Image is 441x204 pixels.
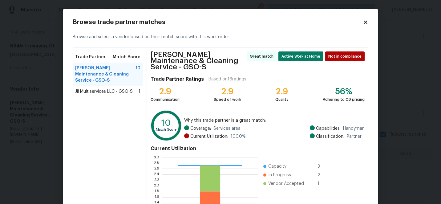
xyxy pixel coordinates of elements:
[139,88,140,95] span: 1
[323,96,365,103] div: Adhering to OD pricing
[154,167,159,170] text: 2.6
[275,88,289,95] div: 2.9
[268,181,304,187] span: Vendor Accepted
[154,178,159,182] text: 2.2
[214,88,241,95] div: 2.9
[208,76,246,82] div: Based on 16 ratings
[156,128,176,131] text: Match Score
[154,184,159,188] text: 2.0
[154,173,159,176] text: 2.4
[154,190,159,194] text: 1.8
[268,163,286,169] span: Capacity
[75,65,136,84] span: [PERSON_NAME] Maintenance & Cleaning Service - GSO-S
[323,88,365,95] div: 56%
[204,76,208,82] div: |
[250,53,276,59] span: Great match
[151,145,365,152] h4: Current Utilization
[151,76,204,82] h4: Trade Partner Ratings
[316,133,344,140] span: Classification:
[316,125,341,132] span: Capabilities:
[75,54,106,60] span: Trade Partner
[154,161,159,165] text: 2.8
[328,53,364,59] span: Not in compliance
[151,96,180,103] div: Communication
[214,96,241,103] div: Speed of work
[151,88,180,95] div: 2.9
[190,133,228,140] span: Current Utilization:
[231,133,246,140] span: 100.0 %
[190,125,211,132] span: Coverage:
[281,53,323,59] span: Active Work at Home
[161,119,171,127] text: 10
[155,195,159,199] text: 1.6
[73,27,368,48] div: Browse and select a vendor based on their match score with this work order.
[136,65,140,84] span: 10
[318,181,327,187] span: 1
[73,19,363,25] h2: Browse trade partner matches
[184,117,365,124] span: Why this trade partner is a great match:
[113,54,140,60] span: Match Score
[213,125,241,132] span: Services area
[75,88,133,95] span: Jil Multiservices LLC - GSO-S
[151,51,245,70] span: [PERSON_NAME] Maintenance & Cleaning Service - GSO-S
[275,96,289,103] div: Quality
[318,163,327,169] span: 3
[343,125,365,132] span: Handyman
[268,172,291,178] span: In Progress
[154,155,159,159] text: 3.0
[318,172,327,178] span: 2
[347,133,362,140] span: Partner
